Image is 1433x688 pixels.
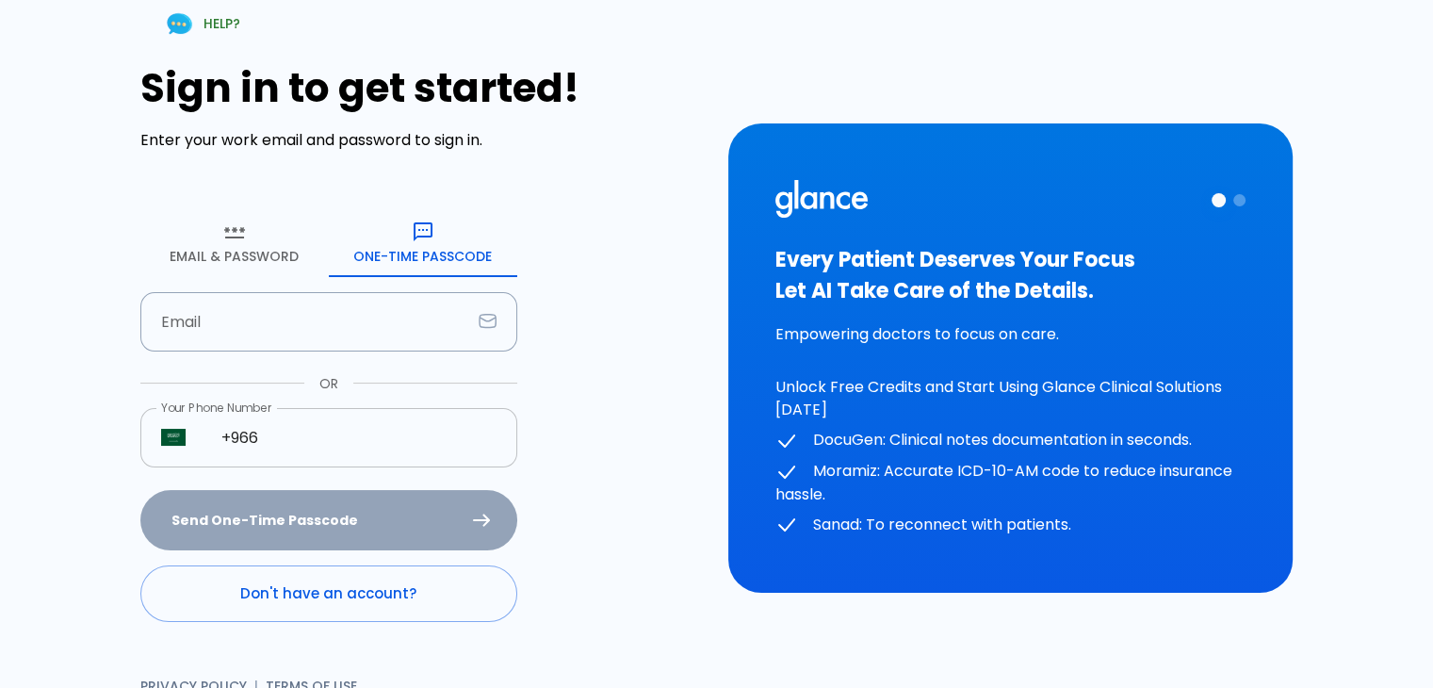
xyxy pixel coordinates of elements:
p: Moramiz: Accurate ICD-10-AM code to reduce insurance hassle. [775,460,1246,506]
p: Empowering doctors to focus on care. [775,323,1246,346]
p: Enter your work email and password to sign in. [140,129,706,152]
button: One-Time Passcode [329,209,517,277]
h1: Sign in to get started! [140,65,706,111]
p: DocuGen: Clinical notes documentation in seconds. [775,429,1246,452]
label: Your Phone Number [161,400,272,416]
img: Saudi Arabia [161,429,186,446]
button: Select country [154,418,193,457]
p: Unlock Free Credits and Start Using Glance Clinical Solutions [DATE] [775,376,1246,421]
h3: Every Patient Deserves Your Focus Let AI Take Care of the Details. [775,244,1246,306]
img: Chat Support [163,8,196,41]
input: dr.ahmed@clinic.com [140,292,471,352]
button: Email & Password [140,209,329,277]
a: Don't have an account? [140,565,517,622]
p: Sanad: To reconnect with patients. [775,514,1246,537]
p: OR [319,374,338,393]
